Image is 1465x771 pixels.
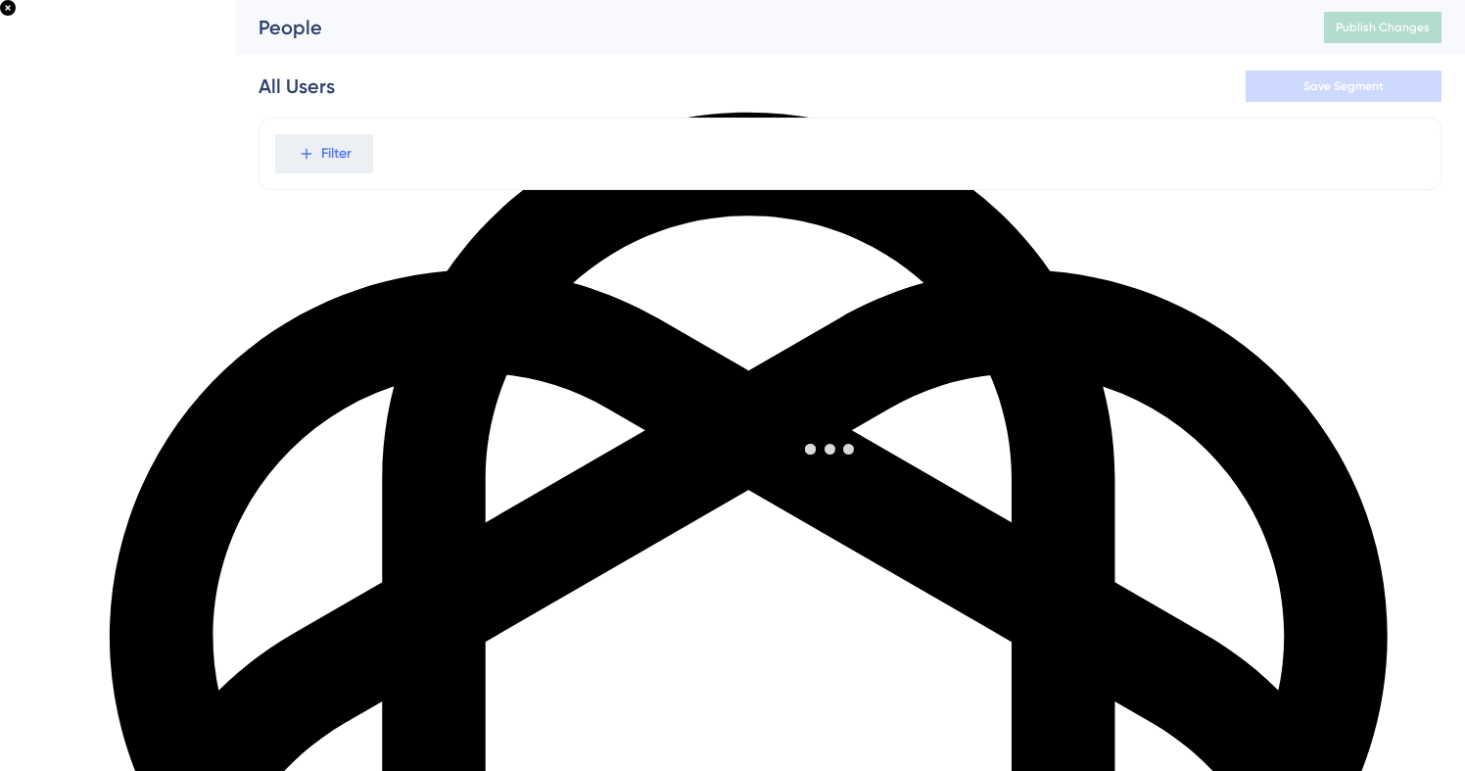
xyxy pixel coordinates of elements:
[1246,71,1441,102] button: Save Segment
[1303,78,1384,94] span: Save Segment
[1324,12,1441,43] button: Publish Changes
[259,14,1275,41] div: People
[259,72,335,100] div: All Users
[1336,20,1430,35] span: Publish Changes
